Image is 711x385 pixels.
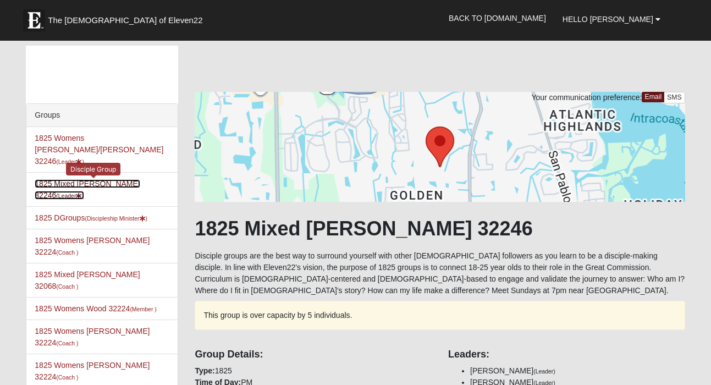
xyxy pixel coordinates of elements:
[35,327,150,347] a: 1825 Womens [PERSON_NAME] 32224(Coach )
[130,306,156,312] small: (Member )
[531,93,642,102] span: Your communication preference:
[85,215,147,222] small: (Discipleship Minister )
[35,270,140,290] a: 1825 Mixed [PERSON_NAME] 32068(Coach )
[48,15,202,26] span: The [DEMOGRAPHIC_DATA] of Eleven22
[35,236,150,256] a: 1825 Womens [PERSON_NAME] 32224(Coach )
[35,134,163,166] a: 1825 Womens [PERSON_NAME]/[PERSON_NAME] 32246(Leader)
[35,179,140,200] a: 1825 Mixed [PERSON_NAME] 32246(Leader)
[35,304,156,313] a: 1825 Womens Wood 32224(Member )
[23,9,45,31] img: Eleven22 logo
[18,4,238,31] a: The [DEMOGRAPHIC_DATA] of Eleven22
[35,213,147,222] a: 1825 DGroups(Discipleship Minister)
[56,193,84,199] small: (Leader )
[563,15,653,24] span: Hello [PERSON_NAME]
[56,340,78,346] small: (Coach )
[66,163,120,175] div: Disciple Group
[554,5,669,33] a: Hello [PERSON_NAME]
[642,92,664,102] a: Email
[35,361,150,381] a: 1825 Womens [PERSON_NAME] 32224(Coach )
[440,4,554,32] a: Back to [DOMAIN_NAME]
[56,158,84,165] small: (Leader )
[56,283,78,290] small: (Coach )
[195,217,685,240] h1: 1825 Mixed [PERSON_NAME] 32246
[56,249,78,256] small: (Coach )
[195,301,685,330] div: This group is over capacity by 5 individuals.
[664,92,685,103] a: SMS
[26,104,178,127] div: Groups
[195,349,432,361] h4: Group Details:
[448,349,685,361] h4: Leaders:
